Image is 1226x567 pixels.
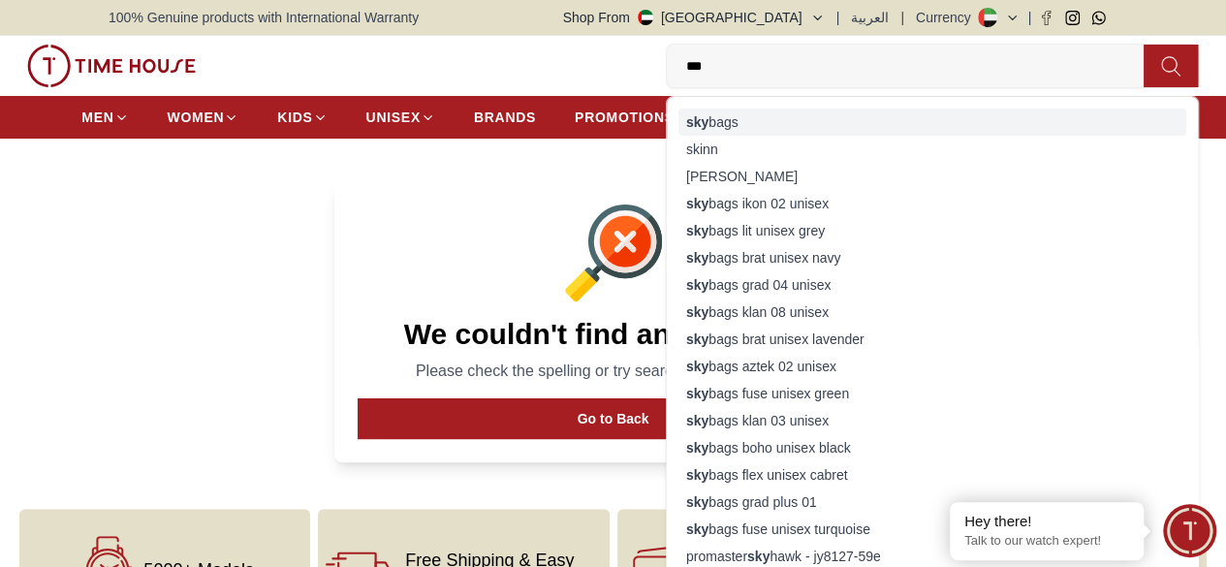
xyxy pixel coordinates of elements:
[277,100,327,135] a: KIDS
[686,386,708,401] strong: sky
[964,533,1129,550] p: Talk to our watch expert!
[678,244,1186,271] div: bags brat unisex navy
[678,380,1186,407] div: bags fuse unisex green
[851,8,889,27] button: العربية
[747,549,770,564] strong: sky
[358,360,869,383] p: Please check the spelling or try searching something else
[1039,11,1053,25] a: Facebook
[964,512,1129,531] div: Hey there!
[678,434,1186,461] div: bags boho unisex black
[686,440,708,456] strong: sky
[686,413,708,428] strong: sky
[678,488,1186,516] div: bags grad plus 01
[1065,11,1080,25] a: Instagram
[836,8,840,27] span: |
[277,108,312,127] span: KIDS
[686,331,708,347] strong: sky
[366,100,435,135] a: UNISEX
[474,108,536,127] span: BRANDS
[575,100,689,135] a: PROMOTIONS
[678,516,1186,543] div: bags fuse unisex turquoise
[686,277,708,293] strong: sky
[916,8,979,27] div: Currency
[678,299,1186,326] div: bags klan 08 unisex
[678,163,1186,190] div: [PERSON_NAME]
[358,398,869,439] button: Go to Back
[686,304,708,320] strong: sky
[686,521,708,537] strong: sky
[686,494,708,510] strong: sky
[358,317,869,352] h1: We couldn't find any matches!
[678,271,1186,299] div: bags grad 04 unisex
[900,8,904,27] span: |
[678,190,1186,217] div: bags ikon 02 unisex
[678,326,1186,353] div: bags brat unisex lavender
[686,250,708,266] strong: sky
[563,8,825,27] button: Shop From[GEOGRAPHIC_DATA]
[109,8,419,27] span: 100% Genuine products with International Warranty
[686,467,708,483] strong: sky
[575,108,675,127] span: PROMOTIONS
[678,461,1186,488] div: bags flex unisex cabret
[678,136,1186,163] div: skinn
[1027,8,1031,27] span: |
[1163,504,1216,557] div: Chat Widget
[474,100,536,135] a: BRANDS
[1091,11,1106,25] a: Whatsapp
[686,359,708,374] strong: sky
[638,10,653,25] img: United Arab Emirates
[678,109,1186,136] div: bags
[81,108,113,127] span: MEN
[366,108,421,127] span: UNISEX
[168,108,225,127] span: WOMEN
[678,217,1186,244] div: bags lit unisex grey
[678,407,1186,434] div: bags klan 03 unisex
[686,196,708,211] strong: sky
[168,100,239,135] a: WOMEN
[686,114,708,130] strong: sky
[686,223,708,238] strong: sky
[678,353,1186,380] div: bags aztek 02 unisex
[81,100,128,135] a: MEN
[27,45,196,87] img: ...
